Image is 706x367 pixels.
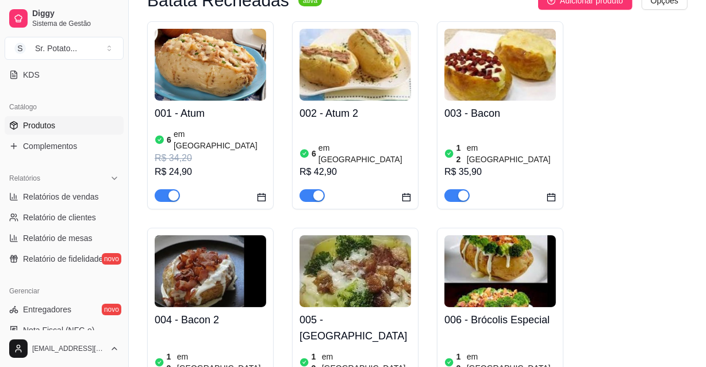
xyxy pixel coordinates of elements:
div: R$ 42,90 [300,165,411,179]
img: product-image [155,235,266,307]
button: Select a team [5,37,124,60]
span: calendar [402,193,411,202]
article: 6 [312,148,316,159]
a: Relatórios de vendas [5,188,124,206]
a: Relatório de fidelidadenovo [5,250,124,268]
span: Relatório de clientes [23,212,96,223]
article: 12 [456,142,465,165]
span: Sistema de Gestão [32,19,119,28]
div: R$ 24,90 [155,165,266,179]
h4: 002 - Atum 2 [300,105,411,121]
span: Nota Fiscal (NFC-e) [23,324,94,336]
span: Complementos [23,140,77,152]
span: calendar [547,193,556,202]
span: calendar [257,193,266,202]
img: product-image [155,29,266,101]
span: Diggy [32,9,119,19]
span: [EMAIL_ADDRESS][DOMAIN_NAME] [32,344,105,353]
article: em [GEOGRAPHIC_DATA] [467,142,556,165]
img: product-image [444,235,556,307]
div: Sr. Potato ... [35,43,77,54]
div: R$ 34,20 [155,151,266,165]
h4: 004 - Bacon 2 [155,312,266,328]
a: Nota Fiscal (NFC-e) [5,321,124,339]
h4: 005 - [GEOGRAPHIC_DATA] [300,312,411,344]
div: R$ 35,90 [444,165,556,179]
span: Relatórios de vendas [23,191,99,202]
a: Produtos [5,116,124,135]
article: em [GEOGRAPHIC_DATA] [319,142,411,165]
button: [EMAIL_ADDRESS][DOMAIN_NAME] [5,335,124,362]
article: em [GEOGRAPHIC_DATA] [174,128,266,151]
article: 6 [167,134,171,146]
img: product-image [300,235,411,307]
a: Complementos [5,137,124,155]
img: product-image [300,29,411,101]
div: Gerenciar [5,282,124,300]
img: product-image [444,29,556,101]
h4: 003 - Bacon [444,105,556,121]
span: S [14,43,26,54]
span: Entregadores [23,304,71,315]
a: Entregadoresnovo [5,300,124,319]
a: DiggySistema de Gestão [5,5,124,32]
h4: 001 - Atum [155,105,266,121]
span: Relatórios [9,174,40,183]
span: KDS [23,69,40,81]
span: Produtos [23,120,55,131]
a: KDS [5,66,124,84]
span: Relatório de mesas [23,232,93,244]
span: Relatório de fidelidade [23,253,103,265]
div: Catálogo [5,98,124,116]
a: Relatório de clientes [5,208,124,227]
a: Relatório de mesas [5,229,124,247]
h4: 006 - Brócolis Especial [444,312,556,328]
